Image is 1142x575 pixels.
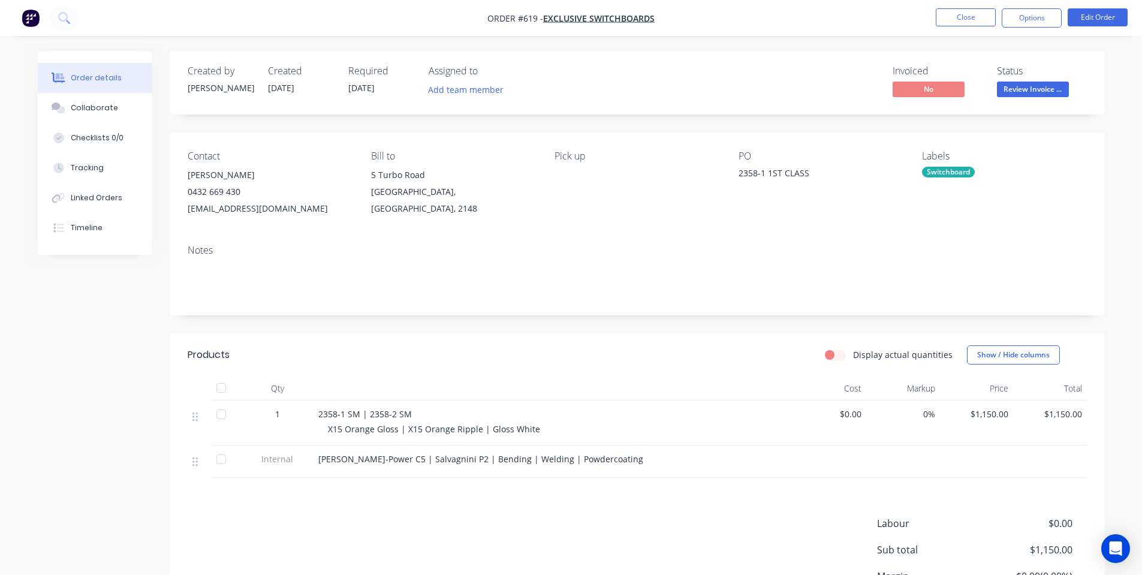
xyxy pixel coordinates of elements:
[188,65,254,77] div: Created by
[38,123,152,153] button: Checklists 0/0
[371,150,535,162] div: Bill to
[188,183,352,200] div: 0432 669 430
[922,150,1086,162] div: Labels
[318,408,412,420] span: 2358-1 SM | 2358-2 SM
[71,73,122,83] div: Order details
[348,65,414,77] div: Required
[71,162,104,173] div: Tracking
[429,65,549,77] div: Assigned to
[922,167,975,177] div: Switchboard
[188,167,352,217] div: [PERSON_NAME]0432 669 430[EMAIL_ADDRESS][DOMAIN_NAME]
[71,222,103,233] div: Timeline
[38,183,152,213] button: Linked Orders
[328,423,540,435] span: X15 Orange Gloss | X15 Orange Ripple | Gloss White
[242,377,314,401] div: Qty
[38,153,152,183] button: Tracking
[487,13,543,24] span: Order #619 -
[188,167,352,183] div: [PERSON_NAME]
[318,453,643,465] span: [PERSON_NAME]-Power C5 | Salvagnini P2 | Bending | Welding | Powdercoating
[877,543,984,557] span: Sub total
[877,516,984,531] span: Labour
[38,213,152,243] button: Timeline
[893,65,983,77] div: Invoiced
[983,516,1072,531] span: $0.00
[188,245,1087,256] div: Notes
[945,408,1009,420] span: $1,150.00
[38,93,152,123] button: Collaborate
[871,408,935,420] span: 0%
[997,82,1069,97] span: Review Invoice ...
[188,348,230,362] div: Products
[543,13,655,24] a: Exclusive Switchboards
[997,82,1069,100] button: Review Invoice ...
[268,82,294,94] span: [DATE]
[798,408,862,420] span: $0.00
[22,9,40,27] img: Factory
[936,8,996,26] button: Close
[967,345,1060,365] button: Show / Hide columns
[866,377,940,401] div: Markup
[188,150,352,162] div: Contact
[371,167,535,183] div: 5 Turbo Road
[739,150,903,162] div: PO
[1068,8,1128,26] button: Edit Order
[38,63,152,93] button: Order details
[71,133,123,143] div: Checklists 0/0
[983,543,1072,557] span: $1,150.00
[893,82,965,97] span: No
[246,453,309,465] span: Internal
[371,167,535,217] div: 5 Turbo Road[GEOGRAPHIC_DATA], [GEOGRAPHIC_DATA], 2148
[71,103,118,113] div: Collaborate
[793,377,867,401] div: Cost
[188,200,352,217] div: [EMAIL_ADDRESS][DOMAIN_NAME]
[1101,534,1130,563] div: Open Intercom Messenger
[188,82,254,94] div: [PERSON_NAME]
[268,65,334,77] div: Created
[853,348,953,361] label: Display actual quantities
[940,377,1014,401] div: Price
[739,167,888,183] div: 2358-1 1ST CLASS
[1018,408,1082,420] span: $1,150.00
[1013,377,1087,401] div: Total
[371,183,535,217] div: [GEOGRAPHIC_DATA], [GEOGRAPHIC_DATA], 2148
[421,82,510,98] button: Add team member
[555,150,719,162] div: Pick up
[1002,8,1062,28] button: Options
[71,192,122,203] div: Linked Orders
[348,82,375,94] span: [DATE]
[429,82,510,98] button: Add team member
[275,408,280,420] span: 1
[997,65,1087,77] div: Status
